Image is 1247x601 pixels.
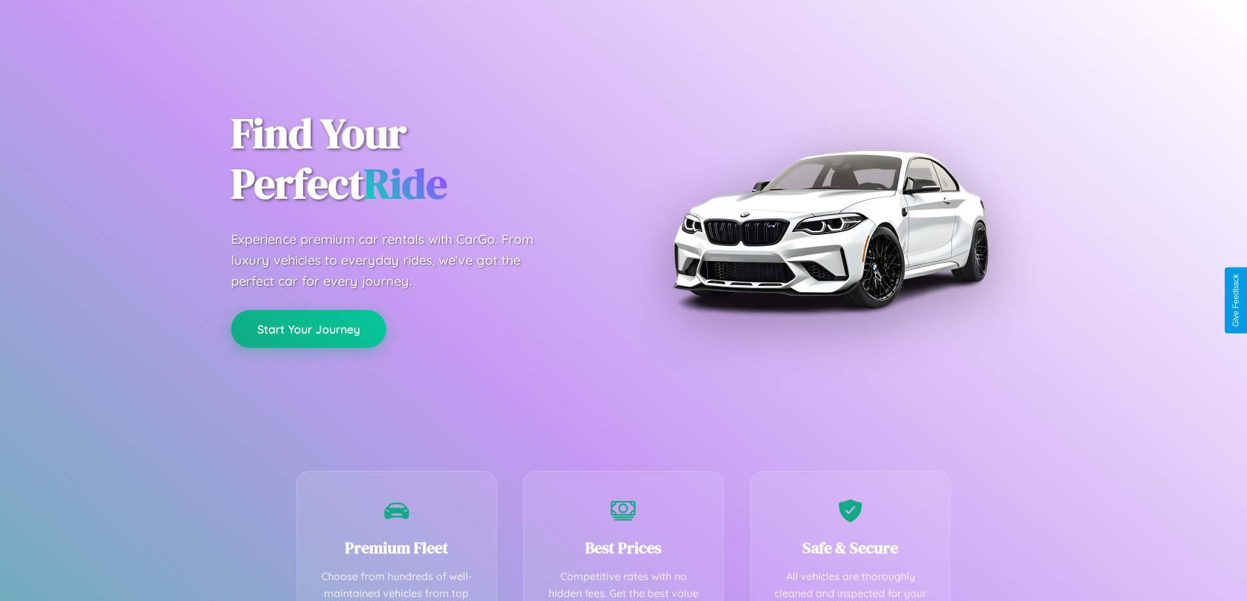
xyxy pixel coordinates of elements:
button: Start Your Journey [231,310,386,348]
h1: Find Your Perfect [231,109,604,209]
h3: Safe & Secure [770,537,931,558]
h3: Premium Fleet [317,537,477,558]
div: Give Feedback [1231,274,1240,327]
span: Ride [364,155,447,212]
p: Experience premium car rentals with CarGo. From luxury vehicles to everyday rides, we've got the ... [231,229,558,292]
img: Premium BMW car rental vehicle [666,65,994,392]
h3: Best Prices [543,537,704,558]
